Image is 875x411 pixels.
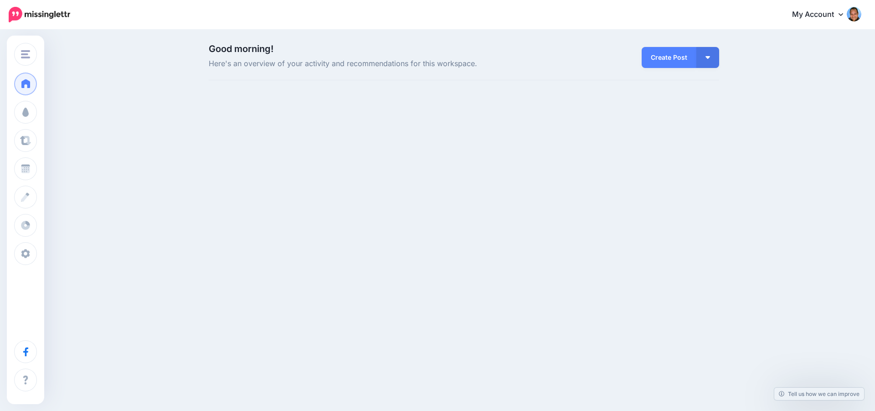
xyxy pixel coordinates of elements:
[9,7,70,22] img: Missinglettr
[642,47,696,68] a: Create Post
[705,56,710,59] img: arrow-down-white.png
[774,388,864,400] a: Tell us how we can improve
[209,43,273,54] span: Good morning!
[783,4,861,26] a: My Account
[21,50,30,58] img: menu.png
[209,58,545,70] span: Here's an overview of your activity and recommendations for this workspace.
